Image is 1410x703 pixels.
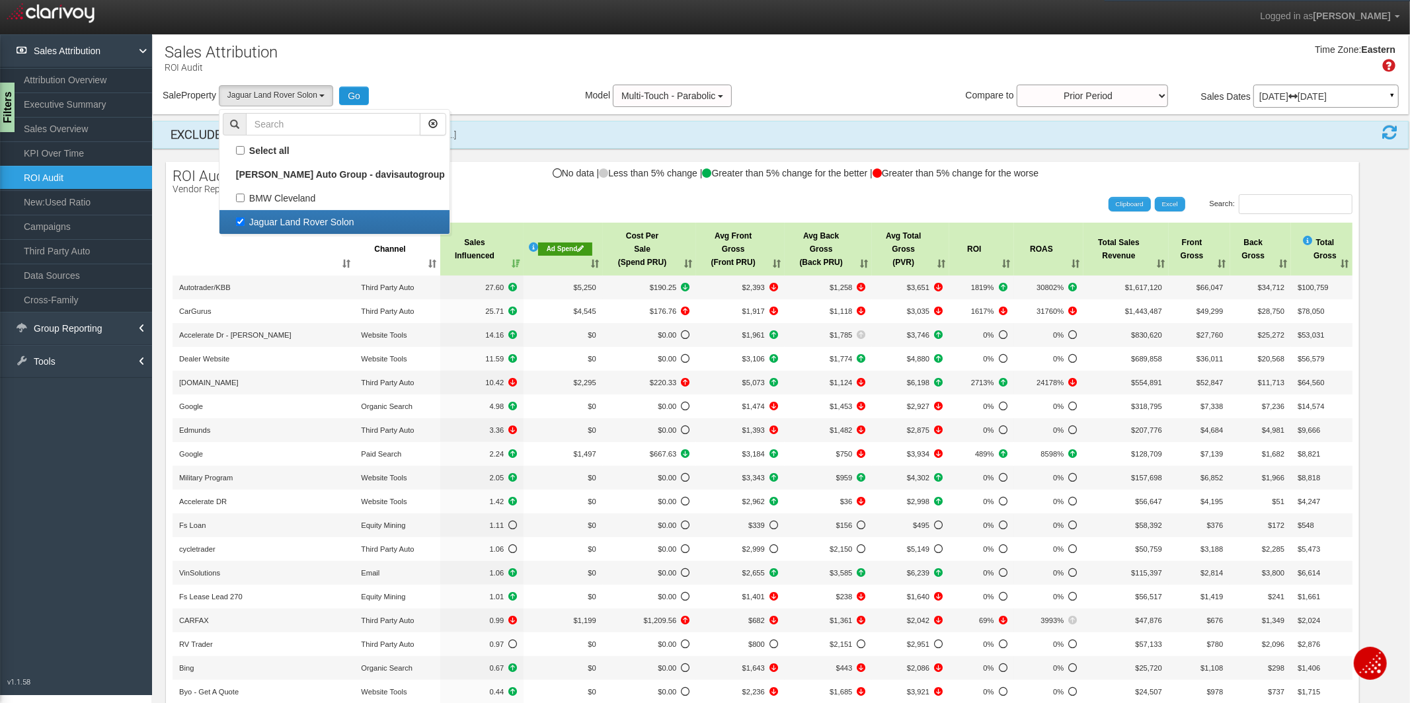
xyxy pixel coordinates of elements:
span: Email [361,569,379,577]
span: -1686 [879,400,943,413]
span: $2,285 [1262,545,1284,553]
span: Website Tools [361,498,407,505]
span: $58,392 [1135,521,1161,529]
span: Paid Search [361,450,401,458]
span: No Data to compare [609,685,690,698]
th: <i style="position:absolute;font-size:14px;z-index:100;color:#2f9fe0" tooltip="" data-toggle="pop... [1291,223,1352,276]
button: Jaguar Land Rover Solon [219,85,333,106]
span: CarGurus [179,307,212,315]
span: +12 [791,328,866,342]
span: No Data to compare% [1021,590,1077,603]
span: -553% [956,614,1007,627]
a: ▼ [1386,88,1398,109]
span: +961 [791,566,866,579]
span: $66,047 [1196,283,1223,291]
span: No Data to compare% [956,638,1007,651]
span: $5,250 [574,283,596,291]
span: $2,096 [1262,640,1284,648]
span: +1359 [879,495,943,508]
span: +4.27 [447,352,518,365]
a: Clipboard [1109,197,1151,211]
span: $36,011 [1196,355,1223,363]
a: Logged in as[PERSON_NAME] [1250,1,1410,32]
span: No Data to compare [609,328,690,342]
span: No Data to compare [703,638,778,651]
div: Eastern [1362,44,1395,57]
span: Website Tools [361,474,407,482]
span: $56,647 [1135,498,1161,505]
span: No Data to compare% [956,519,1007,532]
span: -589 [791,305,866,318]
span: Accelerate DR [179,498,227,505]
span: Total Gross [1313,236,1337,262]
label: Search: [1209,194,1352,214]
span: Third Party Auto [361,640,414,648]
span: $0 [588,331,596,339]
span: $298 [1268,664,1284,672]
span: +72.37 [609,376,690,389]
span: [DOMAIN_NAME] [179,379,239,387]
span: -804 [879,661,943,675]
span: Edmunds [179,426,210,434]
span: No Data to compare [609,519,690,532]
span: +5.38 [447,328,518,342]
span: $1,199 [574,616,596,624]
span: $0 [588,569,596,577]
span: No Data to compare% [956,352,1007,365]
button: Multi-Touch - Parabolic [613,85,732,107]
span: -17847% [1021,376,1077,389]
span: Accelerate Dr - [PERSON_NAME] [179,331,292,339]
span: +680 [703,328,778,342]
span: No Data to compare [609,495,690,508]
span: -576 [791,661,866,675]
span: No Data to compare% [1021,400,1077,413]
span: $11,713 [1258,379,1284,387]
span: $0 [588,640,596,648]
span: Military Program [179,474,233,482]
span: +1096 [703,471,778,484]
span: No Data to compare% [1021,424,1077,437]
span: Website Tools [361,355,407,363]
span: $64,560 [1298,379,1324,387]
span: Excel [1162,200,1178,207]
span: $3,800 [1262,569,1284,577]
span: No Data to compare [447,542,518,556]
span: $1,443,487 [1125,307,1162,315]
span: -3780 [879,685,943,698]
span: $27,760 [1196,331,1223,339]
span: RV Trader [179,640,213,648]
span: +693 [879,328,943,342]
span: +763 [791,352,866,365]
span: $2,024 [1298,616,1320,624]
span: $780 [1207,640,1224,648]
span: No Data to compare [609,542,690,556]
span: ROI Audit [173,168,232,184]
span: No Data to compare [609,590,690,603]
span: No Data to compare [609,352,690,365]
span: $7,139 [1200,450,1223,458]
span: -2010 [703,424,778,437]
span: +1.10 [447,447,518,461]
span: $241 [1268,593,1284,601]
span: No Data to compare [447,638,518,651]
span: $2,814 [1200,569,1223,577]
th: To enable cost entry interface, select a single property and a single month" data-trigger="hover"... [524,223,603,276]
span: $14,574 [1298,402,1324,410]
span: No Data to compare% [1021,661,1077,675]
h1: Sales Attribution [165,44,278,61]
div: Time Zone: [1310,44,1361,57]
span: No Data to compare% [956,424,1007,437]
span: Logged in as [1260,11,1313,21]
span: -345 [791,424,866,437]
th: Sales Influenced: activate to sort column ascending [440,223,524,276]
span: No Data to compare [609,661,690,675]
span: cycletrader [179,545,215,553]
th: Total SalesRevenue: activate to sort column ascending [1083,223,1169,276]
input: Search [246,113,420,135]
input: Select all [236,146,245,155]
span: Third Party Auto [361,426,414,434]
span: Equity Mining [361,521,405,529]
button: Go [339,87,369,105]
span: -1031 [791,495,866,508]
span: $20,568 [1258,355,1284,363]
